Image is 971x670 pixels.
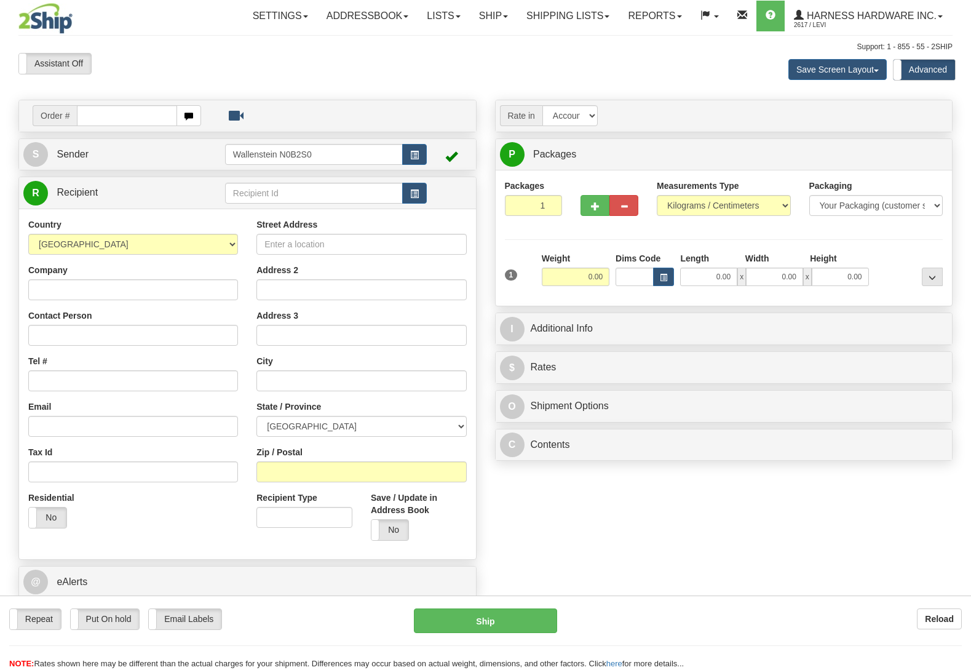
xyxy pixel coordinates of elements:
[657,180,739,192] label: Measurements Type
[809,180,852,192] label: Packaging
[256,264,298,276] label: Address 2
[23,142,48,167] span: S
[9,659,34,668] span: NOTE:
[803,268,812,286] span: x
[256,218,317,231] label: Street Address
[23,570,472,595] a: @ eAlerts
[616,252,660,265] label: Dims Code
[23,181,48,205] span: R
[256,309,298,322] label: Address 3
[745,252,769,265] label: Width
[500,316,948,341] a: IAdditional Info
[28,355,47,367] label: Tel #
[619,1,691,31] a: Reports
[149,609,221,629] label: Email Labels
[225,144,403,165] input: Sender Id
[23,570,48,594] span: @
[917,608,962,629] button: Reload
[18,42,953,52] div: Support: 1 - 855 - 55 - 2SHIP
[500,355,948,380] a: $Rates
[500,433,525,457] span: C
[28,264,68,276] label: Company
[925,614,954,624] b: Reload
[256,234,466,255] input: Enter a location
[23,180,202,205] a: R Recipient
[33,105,77,126] span: Order #
[29,508,66,528] label: No
[500,394,948,419] a: OShipment Options
[542,252,570,265] label: Weight
[57,149,89,159] span: Sender
[606,659,622,668] a: here
[71,609,140,629] label: Put On hold
[414,608,557,633] button: Ship
[894,60,955,80] label: Advanced
[517,1,619,31] a: Shipping lists
[810,252,837,265] label: Height
[500,142,948,167] a: P Packages
[256,492,317,504] label: Recipient Type
[500,105,542,126] span: Rate in
[785,1,952,31] a: Harness Hardware Inc. 2617 / Levi
[244,1,317,31] a: Settings
[371,492,467,516] label: Save / Update in Address Book
[317,1,418,31] a: Addressbook
[256,355,272,367] label: City
[57,576,87,587] span: eAlerts
[500,142,525,167] span: P
[225,183,403,204] input: Recipient Id
[256,446,303,458] label: Zip / Postal
[28,218,61,231] label: Country
[371,520,409,540] label: No
[788,59,887,80] button: Save Screen Layout
[418,1,469,31] a: Lists
[10,609,61,629] label: Repeat
[505,269,518,281] span: 1
[680,252,709,265] label: Length
[19,54,91,74] label: Assistant Off
[500,356,525,380] span: $
[256,401,321,413] label: State / Province
[922,268,943,286] div: ...
[18,3,73,34] img: logo2617.jpg
[28,446,52,458] label: Tax Id
[943,272,970,397] iframe: chat widget
[737,268,746,286] span: x
[533,149,576,159] span: Packages
[794,19,886,31] span: 2617 / Levi
[500,394,525,419] span: O
[505,180,545,192] label: Packages
[500,433,948,458] a: CContents
[28,309,92,322] label: Contact Person
[23,142,225,167] a: S Sender
[804,10,937,21] span: Harness Hardware Inc.
[28,492,74,504] label: Residential
[500,317,525,341] span: I
[28,401,51,413] label: Email
[57,187,98,197] span: Recipient
[470,1,517,31] a: Ship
